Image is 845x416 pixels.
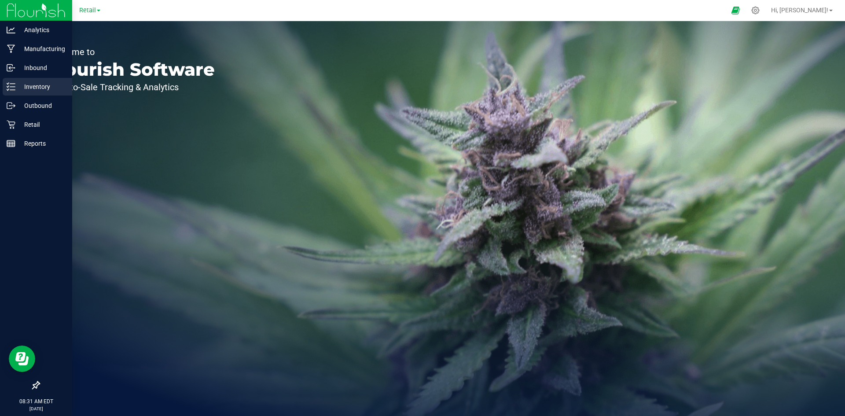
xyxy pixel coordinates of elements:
[9,346,35,372] iframe: Resource center
[48,83,215,92] p: Seed-to-Sale Tracking & Analytics
[48,48,215,56] p: Welcome to
[4,398,68,405] p: 08:31 AM EDT
[7,82,15,91] inline-svg: Inventory
[4,405,68,412] p: [DATE]
[48,61,215,78] p: Flourish Software
[15,63,68,73] p: Inbound
[15,44,68,54] p: Manufacturing
[15,119,68,130] p: Retail
[726,2,746,19] span: Open Ecommerce Menu
[7,44,15,53] inline-svg: Manufacturing
[15,100,68,111] p: Outbound
[750,6,761,15] div: Manage settings
[7,101,15,110] inline-svg: Outbound
[79,7,96,14] span: Retail
[7,120,15,129] inline-svg: Retail
[771,7,828,14] span: Hi, [PERSON_NAME]!
[15,81,68,92] p: Inventory
[15,25,68,35] p: Analytics
[7,63,15,72] inline-svg: Inbound
[7,139,15,148] inline-svg: Reports
[15,138,68,149] p: Reports
[7,26,15,34] inline-svg: Analytics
